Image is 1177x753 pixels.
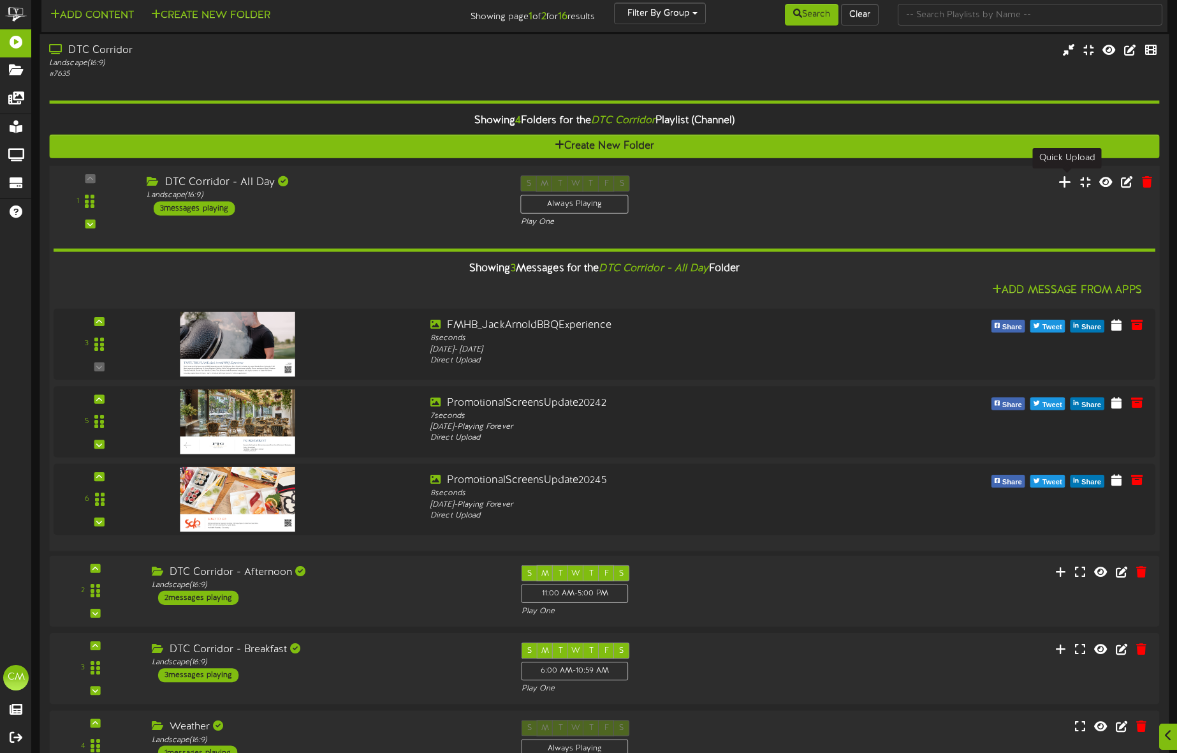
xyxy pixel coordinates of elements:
span: F [604,569,609,578]
div: # 7635 [49,69,501,80]
div: 3 messages playing [154,201,235,215]
button: Add Message From Apps [988,283,1146,299]
span: Share [1000,320,1025,334]
button: Search [785,4,838,26]
button: Create New Folder [49,135,1159,158]
div: Play One [522,683,780,694]
button: Share [991,475,1025,488]
button: Share [991,320,1025,332]
div: DTC Corridor - Afternoon [152,565,502,579]
div: Landscape ( 16:9 ) [147,190,501,201]
div: Play One [521,217,782,228]
div: Landscape ( 16:9 ) [152,657,502,668]
span: Tweet [1040,475,1065,489]
div: DTC Corridor - All Day [147,175,501,190]
img: e1a094ee-9d5b-49b1-ae94-fe872060a056.jpg [180,312,295,376]
div: Landscape ( 16:9 ) [152,579,502,590]
img: 44d7a83c-2f31-405c-ad92-6aaff0ffeea7.jpg [180,389,295,454]
div: Weather [152,720,502,735]
div: Showing Folders for the Playlist (Channel) [40,107,1169,135]
span: T [589,569,594,578]
strong: 16 [558,11,567,22]
div: Play One [522,606,780,617]
span: S [619,646,624,655]
span: Share [1079,320,1104,334]
div: 6 [85,494,89,505]
span: Share [1079,398,1104,412]
span: W [571,646,580,655]
div: Showing Messages for the Folder [44,255,1166,283]
div: DTC Corridor [49,43,501,58]
button: Share [1071,320,1104,332]
span: S [527,646,532,655]
button: Share [991,398,1025,410]
div: Showing page of for results [415,3,604,24]
input: -- Search Playlists by Name -- [898,4,1162,26]
div: [DATE] - [DATE] [430,344,870,355]
span: Tweet [1040,398,1065,412]
span: W [571,569,580,578]
span: M [541,569,549,578]
div: Landscape ( 16:9 ) [152,735,502,746]
button: Clear [841,4,879,26]
img: e51e5c17-c4a5-498a-b0c4-f7c1f460b43b.jpg [180,467,295,532]
div: 8 seconds [430,488,870,499]
span: T [589,646,594,655]
div: DTC Corridor - Breakfast [152,643,502,657]
span: Share [1079,475,1104,489]
div: [DATE] - Playing Forever [430,499,870,510]
span: Share [1000,475,1025,489]
i: DTC Corridor - All Day [599,263,708,274]
div: Always Playing [521,195,629,214]
span: 4 [515,115,521,126]
strong: 1 [529,11,532,22]
button: Tweet [1030,320,1065,332]
button: Filter By Group [614,3,706,24]
div: Direct Upload [430,433,870,444]
div: 7 seconds [430,410,870,421]
i: DTC Corridor [591,115,655,126]
div: [DATE] - Playing Forever [430,422,870,433]
button: Create New Folder [147,8,274,24]
div: Direct Upload [430,511,870,521]
div: 11:00 AM - 5:00 PM [522,585,629,603]
button: Tweet [1030,398,1065,410]
span: T [559,569,563,578]
span: S [527,569,532,578]
span: 3 [511,263,516,274]
span: S [619,569,624,578]
div: PromotionalScreensUpdate20242 [430,396,870,410]
span: F [604,646,609,655]
span: M [541,646,549,655]
div: Landscape ( 16:9 ) [49,58,501,69]
div: CM [3,665,29,690]
div: Direct Upload [430,355,870,366]
span: T [559,646,563,655]
span: Tweet [1040,320,1065,334]
div: 2 messages playing [158,591,238,605]
div: 6:00 AM - 10:59 AM [522,662,629,680]
div: FMHB_JackArnoldBBQExperience [430,318,870,333]
strong: 2 [541,11,546,22]
div: PromotionalScreensUpdate20245 [430,473,870,488]
div: 3 messages playing [158,668,238,682]
button: Tweet [1030,475,1065,488]
div: 8 seconds [430,333,870,344]
span: Share [1000,398,1025,412]
button: Add Content [47,8,138,24]
button: Share [1071,398,1104,410]
button: Share [1071,475,1104,488]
